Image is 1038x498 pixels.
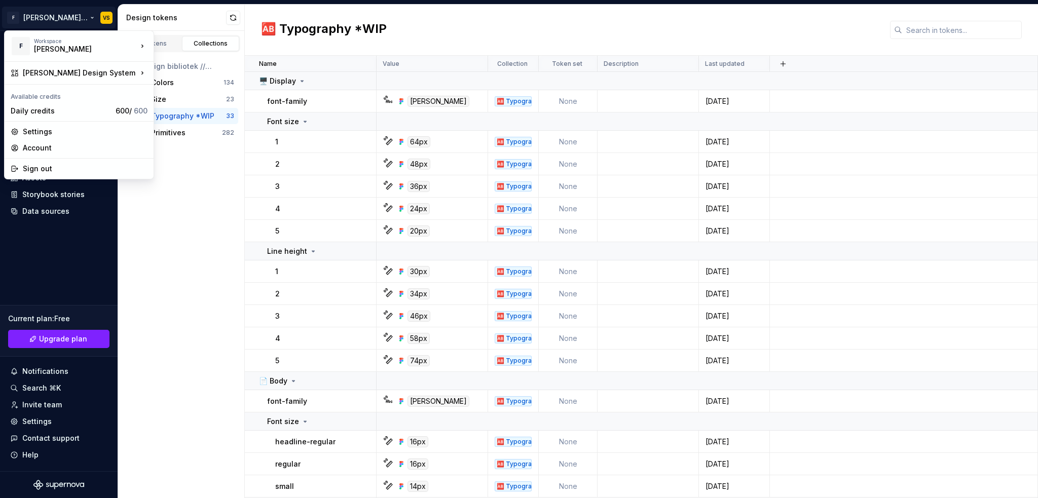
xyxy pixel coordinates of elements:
[23,164,147,174] div: Sign out
[23,68,137,78] div: [PERSON_NAME] Design System
[23,127,147,137] div: Settings
[34,44,120,54] div: [PERSON_NAME]
[34,38,137,44] div: Workspace
[134,106,147,115] span: 600
[116,106,147,115] span: 600 /
[7,87,152,103] div: Available credits
[11,106,112,116] div: Daily credits
[12,37,30,55] div: F
[23,143,147,153] div: Account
